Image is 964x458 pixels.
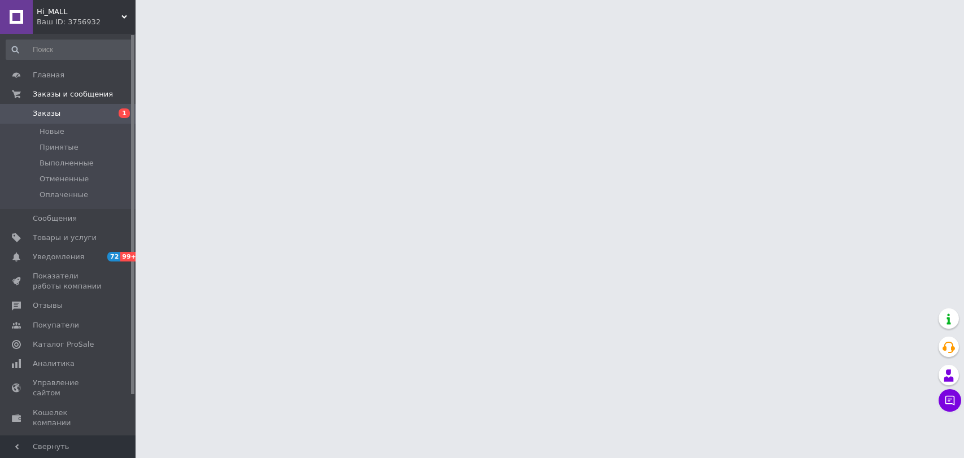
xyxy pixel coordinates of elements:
span: Аналитика [33,359,75,369]
span: Выполненные [40,158,94,168]
span: Управление сайтом [33,378,104,398]
span: Кошелек компании [33,408,104,428]
span: 72 [107,252,120,261]
input: Поиск [6,40,133,60]
span: Заказы [33,108,60,119]
span: Покупатели [33,320,79,330]
span: 1 [119,108,130,118]
button: Чат с покупателем [939,389,961,412]
span: Оплаченные [40,190,88,200]
span: Отмененные [40,174,89,184]
span: Показатели работы компании [33,271,104,291]
span: Заказы и сообщения [33,89,113,99]
span: 99+ [120,252,139,261]
span: Отзывы [33,300,63,311]
span: Товары и услуги [33,233,97,243]
div: Ваш ID: 3756932 [37,17,136,27]
span: Принятые [40,142,78,152]
span: Сообщения [33,213,77,224]
span: Уведомления [33,252,84,262]
span: Hi_MALL [37,7,121,17]
span: Каталог ProSale [33,339,94,350]
span: Новые [40,127,64,137]
span: Главная [33,70,64,80]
